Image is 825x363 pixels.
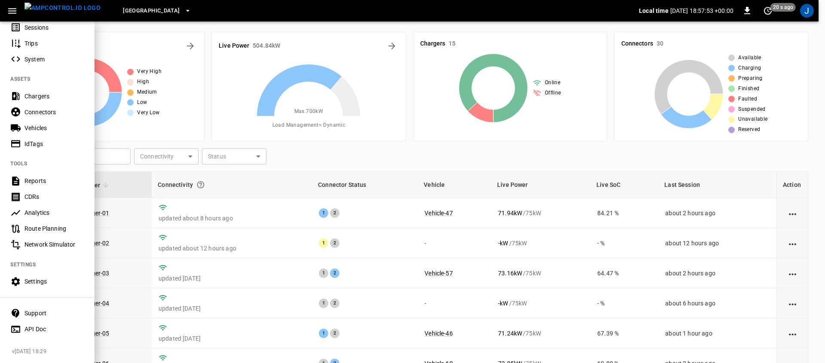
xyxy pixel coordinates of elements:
[24,140,84,148] div: IdTags
[24,92,84,101] div: Chargers
[24,277,84,286] div: Settings
[24,55,84,64] div: System
[770,3,796,12] span: 20 s ago
[24,240,84,249] div: Network Simulator
[24,224,84,233] div: Route Planning
[24,39,84,48] div: Trips
[670,6,733,15] p: [DATE] 18:57:53 +00:00
[639,6,669,15] p: Local time
[24,108,84,116] div: Connectors
[24,177,84,185] div: Reports
[24,3,101,13] img: ampcontrol.io logo
[24,325,84,333] div: API Doc
[24,309,84,317] div: Support
[123,6,180,16] span: [GEOGRAPHIC_DATA]
[12,348,88,356] span: v [DATE] 18:29
[800,4,814,18] div: profile-icon
[761,4,775,18] button: set refresh interval
[24,208,84,217] div: Analytics
[24,23,84,32] div: Sessions
[24,124,84,132] div: Vehicles
[24,192,84,201] div: CDRs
